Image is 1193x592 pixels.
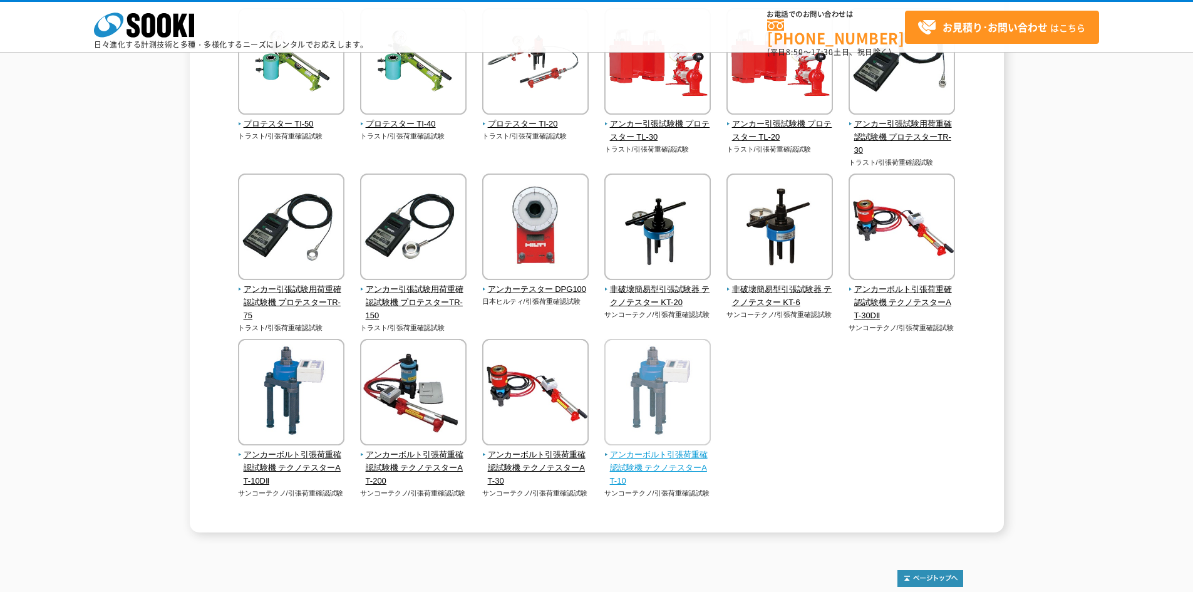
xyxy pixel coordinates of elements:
[360,449,467,487] span: アンカーボルト引張荷重確認試験機 テクノテスターAT-200
[849,106,956,157] a: アンカー引張試験用荷重確認試験機 プロテスターTR-30
[238,323,345,333] p: トラスト/引張荷重確認試験
[849,174,955,283] img: アンカーボルト引張荷重確認試験機 テクノテスターAT-30DⅡ
[604,8,711,118] img: アンカー引張試験機 プロテスター TL-30
[238,106,345,131] a: プロテスター TI-50
[811,46,834,58] span: 17:30
[849,118,956,157] span: アンカー引張試験用荷重確認試験機 プロテスターTR-30
[767,46,891,58] span: (平日 ～ 土日、祝日除く)
[897,570,963,587] img: トップページへ
[360,271,467,322] a: アンカー引張試験用荷重確認試験機 プロテスターTR-150
[482,488,589,499] p: サンコーテクノ/引張荷重確認試験
[482,449,589,487] span: アンカーボルト引張荷重確認試験機 テクノテスターAT-30
[849,283,956,322] span: アンカーボルト引張荷重確認試験機 テクノテスターAT-30DⅡ
[726,144,834,155] p: トラスト/引張荷重確認試験
[238,437,345,487] a: アンカーボルト引張荷重確認試験機 テクノテスターAT-10DⅡ
[917,18,1085,37] span: はこちら
[238,271,345,322] a: アンカー引張試験用荷重確認試験機 プロテスターTR-75
[482,8,589,118] img: プロテスター TI-20
[482,283,589,296] span: アンカーテスター DPG100
[849,8,955,118] img: アンカー引張試験用荷重確認試験機 プロテスターTR-30
[482,131,589,142] p: トラスト/引張荷重確認試験
[726,118,834,144] span: アンカー引張試験機 プロテスター TL-20
[360,8,467,118] img: プロテスター TI-40
[360,283,467,322] span: アンカー引張試験用荷重確認試験機 プロテスターTR-150
[604,144,711,155] p: トラスト/引張荷重確認試験
[238,8,344,118] img: プロテスター TI-50
[482,174,589,283] img: アンカーテスター DPG100
[360,174,467,283] img: アンカー引張試験用荷重確認試験機 プロテスターTR-150
[726,271,834,309] a: 非破壊簡易型引張試験器 テクノテスター KT-6
[905,11,1099,44] a: お見積り･お問い合わせはこちら
[360,437,467,487] a: アンカーボルト引張荷重確認試験機 テクノテスターAT-200
[604,271,711,309] a: 非破壊簡易型引張試験器 テクノテスター KT-20
[604,174,711,283] img: 非破壊簡易型引張試験器 テクノテスター KT-20
[94,41,368,48] p: 日々進化する計測技術と多種・多様化するニーズにレンタルでお応えします。
[482,271,589,296] a: アンカーテスター DPG100
[849,157,956,168] p: トラスト/引張荷重確認試験
[786,46,803,58] span: 8:50
[604,106,711,143] a: アンカー引張試験機 プロテスター TL-30
[360,323,467,333] p: トラスト/引張荷重確認試験
[360,339,467,449] img: アンカーボルト引張荷重確認試験機 テクノテスターAT-200
[604,309,711,320] p: サンコーテクノ/引張荷重確認試験
[849,271,956,322] a: アンカーボルト引張荷重確認試験機 テクノテスターAT-30DⅡ
[482,106,589,131] a: プロテスター TI-20
[726,283,834,309] span: 非破壊簡易型引張試験器 テクノテスター KT-6
[943,19,1048,34] strong: お見積り･お問い合わせ
[604,437,711,487] a: アンカーボルト引張荷重確認試験機 テクノテスターAT-10
[767,19,905,45] a: [PHONE_NUMBER]
[604,118,711,144] span: アンカー引張試験機 プロテスター TL-30
[238,131,345,142] p: トラスト/引張荷重確認試験
[360,488,467,499] p: サンコーテクノ/引張荷重確認試験
[482,118,589,131] span: プロテスター TI-20
[360,106,467,131] a: プロテスター TI-40
[726,309,834,320] p: サンコーテクノ/引張荷重確認試験
[726,106,834,143] a: アンカー引張試験機 プロテスター TL-20
[726,174,833,283] img: 非破壊簡易型引張試験器 テクノテスター KT-6
[482,437,589,487] a: アンカーボルト引張荷重確認試験機 テクノテスターAT-30
[238,118,345,131] span: プロテスター TI-50
[767,11,905,18] span: お電話でのお問い合わせは
[604,339,711,449] img: アンカーボルト引張荷重確認試験機 テクノテスターAT-10
[238,283,345,322] span: アンカー引張試験用荷重確認試験機 プロテスターTR-75
[360,131,467,142] p: トラスト/引張荷重確認試験
[360,118,467,131] span: プロテスター TI-40
[604,449,711,487] span: アンカーボルト引張荷重確認試験機 テクノテスターAT-10
[482,339,589,449] img: アンカーボルト引張荷重確認試験機 テクノテスターAT-30
[238,339,344,449] img: アンカーボルト引張荷重確認試験機 テクノテスターAT-10DⅡ
[238,174,344,283] img: アンカー引張試験用荷重確認試験機 プロテスターTR-75
[238,488,345,499] p: サンコーテクノ/引張荷重確認試験
[726,8,833,118] img: アンカー引張試験機 プロテスター TL-20
[849,323,956,333] p: サンコーテクノ/引張荷重確認試験
[604,488,711,499] p: サンコーテクノ/引張荷重確認試験
[238,449,345,487] span: アンカーボルト引張荷重確認試験機 テクノテスターAT-10DⅡ
[604,283,711,309] span: 非破壊簡易型引張試験器 テクノテスター KT-20
[482,296,589,307] p: 日本ヒルティ/引張荷重確認試験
